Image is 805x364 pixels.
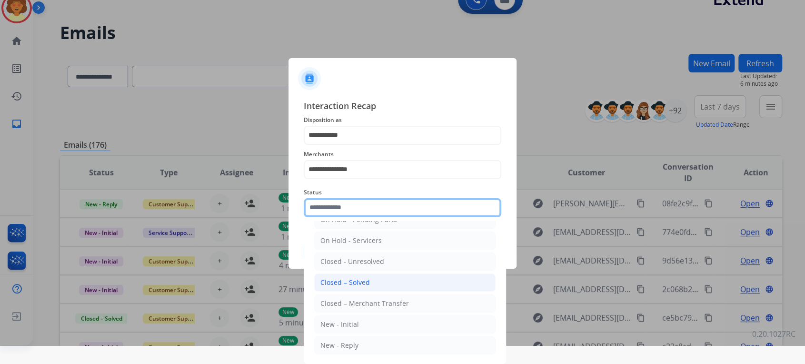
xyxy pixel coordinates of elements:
span: Disposition as [304,114,501,126]
div: New - Initial [320,320,359,329]
div: Closed – Merchant Transfer [320,299,409,308]
div: On Hold - Servicers [320,236,382,245]
div: Closed – Solved [320,278,370,287]
span: Interaction Recap [304,99,501,114]
p: 0.20.1027RC [752,328,795,340]
img: contactIcon [298,67,321,90]
div: Closed - Unresolved [320,257,384,266]
span: Merchants [304,149,501,160]
div: New - Reply [320,341,358,350]
span: Status [304,187,501,198]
